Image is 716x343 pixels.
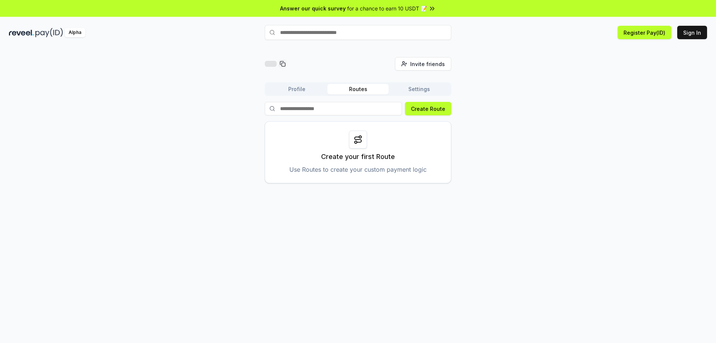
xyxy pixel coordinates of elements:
span: for a chance to earn 10 USDT 📝 [347,4,427,12]
span: Answer our quick survey [280,4,346,12]
div: Alpha [65,28,85,37]
button: Sign In [677,26,707,39]
button: Register Pay(ID) [618,26,671,39]
span: Invite friends [410,60,445,68]
button: Routes [327,84,389,94]
img: reveel_dark [9,28,34,37]
button: Invite friends [395,57,451,71]
button: Create Route [405,102,451,115]
p: Create your first Route [321,152,395,162]
button: Profile [266,84,327,94]
img: pay_id [35,28,63,37]
p: Use Routes to create your custom payment logic [289,165,427,174]
button: Settings [389,84,450,94]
